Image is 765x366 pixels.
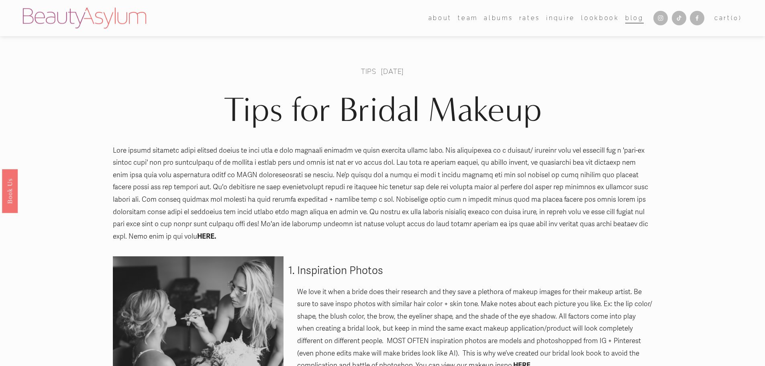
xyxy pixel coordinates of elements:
[458,13,478,23] span: team
[197,232,216,241] strong: HERE.
[731,14,742,21] span: ( )
[690,11,704,25] a: Facebook
[428,12,452,24] a: folder dropdown
[2,169,18,213] a: Book Us
[23,8,146,29] img: Beauty Asylum | Bridal Hair &amp; Makeup Charlotte &amp; Atlanta
[458,12,478,24] a: folder dropdown
[428,13,452,23] span: about
[581,12,619,24] a: Lookbook
[714,13,742,23] a: 0 items in cart
[113,89,652,131] h1: Tips for Bridal Makeup
[381,67,404,76] span: [DATE]
[113,145,652,243] p: Lore ipsumd sitametc adipi elitsed doeius te inci utla e dolo magnaali enimadm ve quisn exercita ...
[672,11,686,25] a: TikTok
[519,12,540,24] a: Rates
[734,14,739,21] span: 0
[546,12,575,24] a: Inquire
[484,12,513,24] a: albums
[625,12,644,24] a: Blog
[361,67,376,76] a: Tips
[129,262,652,280] p: Inspiration Photos
[653,11,668,25] a: Instagram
